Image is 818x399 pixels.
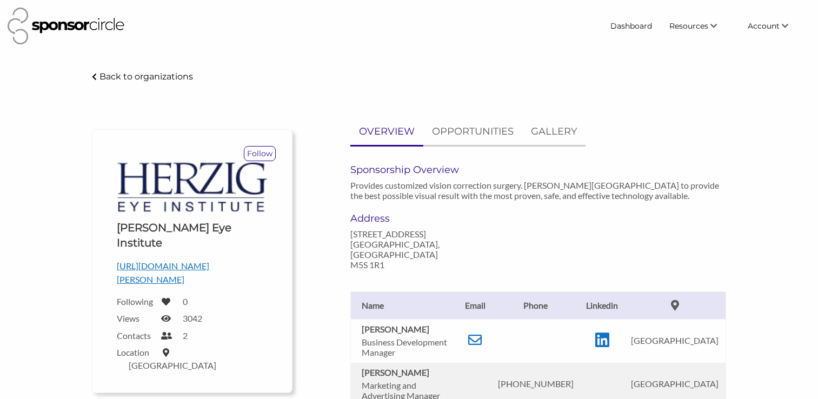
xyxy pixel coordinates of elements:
[244,147,275,161] p: Follow
[350,229,465,239] p: [STREET_ADDRESS]
[748,21,780,31] span: Account
[117,296,155,307] label: Following
[117,313,155,323] label: Views
[630,378,721,389] p: [GEOGRAPHIC_DATA]
[350,164,726,176] h6: Sponsorship Overview
[496,378,575,389] p: [PHONE_NUMBER]
[580,291,624,319] th: Linkedin
[351,291,459,319] th: Name
[630,335,721,345] p: [GEOGRAPHIC_DATA]
[362,367,429,377] b: [PERSON_NAME]
[359,124,415,139] p: OVERVIEW
[459,291,491,319] th: Email
[669,21,708,31] span: Resources
[432,124,514,139] p: OPPORTUNITIES
[531,124,577,139] p: GALLERY
[602,16,661,36] a: Dashboard
[350,212,465,224] h6: Address
[117,259,268,287] p: [URL][DOMAIN_NAME][PERSON_NAME]
[661,16,739,36] li: Resources
[99,71,193,82] p: Back to organizations
[117,330,155,341] label: Contacts
[117,347,155,357] label: Location
[117,220,268,250] h1: [PERSON_NAME] Eye Institute
[350,239,465,260] p: [GEOGRAPHIC_DATA], [GEOGRAPHIC_DATA]
[183,313,202,323] label: 3042
[183,296,188,307] label: 0
[362,337,454,357] p: Business Development Manager
[491,291,580,319] th: Phone
[183,330,188,341] label: 2
[350,180,726,201] p: Provides customized vision correction surgery. [PERSON_NAME][GEOGRAPHIC_DATA] to provide the best...
[362,324,429,334] b: [PERSON_NAME]
[739,16,810,36] li: Account
[8,8,124,44] img: Sponsor Circle Logo
[117,161,268,212] img: Logo
[350,260,465,270] p: M5S 1R1
[129,360,216,370] label: [GEOGRAPHIC_DATA]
